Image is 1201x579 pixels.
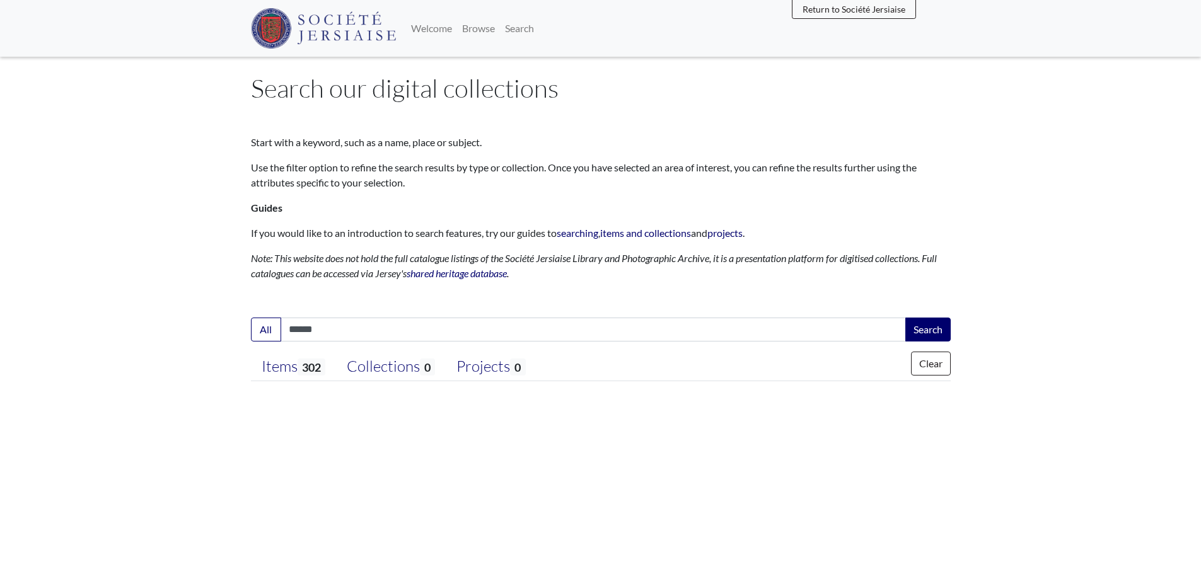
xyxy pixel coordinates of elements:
[251,318,281,341] button: All
[905,318,951,341] button: Search
[298,358,325,375] span: 302
[251,135,951,150] p: Start with a keyword, such as a name, place or subject.
[510,358,525,375] span: 0
[251,252,937,279] em: Note: This website does not hold the full catalogue listings of the Société Jersiaise Library and...
[407,267,507,279] a: shared heritage database
[803,4,905,14] span: Return to Société Jersiaise
[911,352,951,375] button: Clear
[251,202,282,214] strong: Guides
[262,357,325,376] div: Items
[600,227,691,239] a: items and collections
[281,318,907,341] input: Enter one or more search terms...
[707,227,743,239] a: projects
[500,16,539,41] a: Search
[251,226,951,241] p: If you would like to an introduction to search features, try our guides to , and .
[457,16,500,41] a: Browse
[420,358,435,375] span: 0
[347,357,435,376] div: Collections
[251,160,951,190] p: Use the filter option to refine the search results by type or collection. Once you have selected ...
[456,357,525,376] div: Projects
[251,5,397,52] a: Société Jersiaise logo
[251,8,397,49] img: Société Jersiaise
[406,16,457,41] a: Welcome
[251,73,951,103] h1: Search our digital collections
[557,227,598,239] a: searching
